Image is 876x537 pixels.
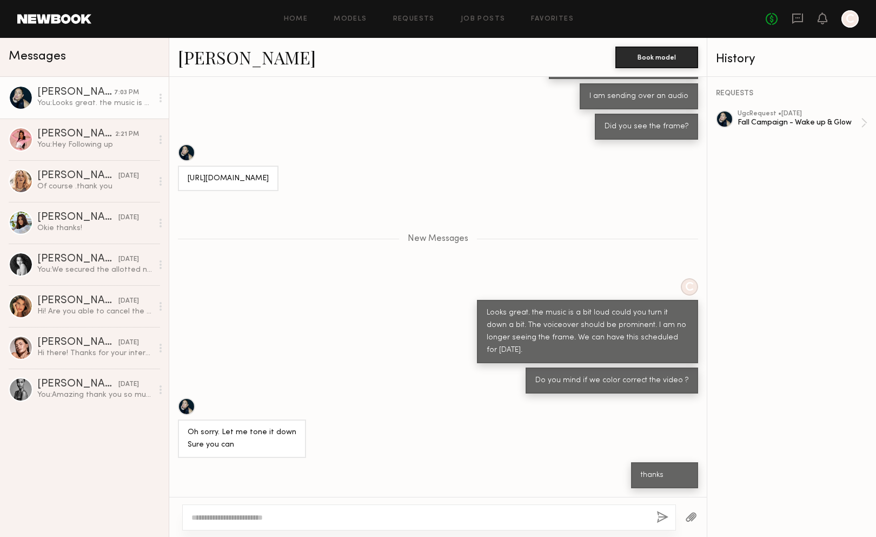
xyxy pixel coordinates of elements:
[334,16,367,23] a: Models
[37,140,152,150] div: You: Hey Following up
[461,16,506,23] a: Job Posts
[37,265,152,275] div: You: We secured the allotted number of partnerships. I will reach out if we need additional conte...
[641,469,688,482] div: thanks
[37,129,115,140] div: [PERSON_NAME]
[615,52,698,61] a: Book model
[605,121,688,133] div: Did you see the frame?
[37,223,152,233] div: Okie thanks!
[118,213,139,223] div: [DATE]
[615,47,698,68] button: Book model
[408,234,468,244] span: New Messages
[37,87,114,98] div: [PERSON_NAME]
[535,375,688,387] div: Do you mind if we color correct the video ?
[738,110,867,135] a: ugcRequest •[DATE]Fall Campaign - Wake up & Glow
[716,53,867,66] div: History
[114,88,139,98] div: 7:03 PM
[738,117,861,128] div: Fall Campaign - Wake up & Glow
[531,16,574,23] a: Favorites
[37,306,152,317] div: Hi! Are you able to cancel the job please? Just want to make sure you don’t send products my way....
[393,16,435,23] a: Requests
[284,16,308,23] a: Home
[37,254,118,265] div: [PERSON_NAME]
[118,171,139,181] div: [DATE]
[841,10,859,28] a: C
[118,254,139,265] div: [DATE]
[37,212,118,223] div: [PERSON_NAME]
[188,427,296,451] div: Oh sorry. Let me tone it down Sure you can
[487,307,688,357] div: Looks great. the music is a bit loud could you turn it down a bit. The voiceover should be promin...
[716,90,867,97] div: REQUESTS
[118,338,139,348] div: [DATE]
[589,90,688,103] div: I am sending over an audio
[37,171,118,181] div: [PERSON_NAME]
[188,173,269,185] div: [URL][DOMAIN_NAME]
[37,296,118,306] div: [PERSON_NAME]
[37,337,118,348] div: [PERSON_NAME]
[118,296,139,306] div: [DATE]
[118,379,139,390] div: [DATE]
[37,390,152,400] div: You: Amazing thank you so much [PERSON_NAME]
[37,98,152,108] div: You: Looks great. the music is a bit loud could you turn it down a bit. The voiceover should be p...
[115,129,139,140] div: 2:21 PM
[37,181,152,192] div: Of course .thank you
[37,379,118,390] div: [PERSON_NAME]
[738,110,861,117] div: ugc Request • [DATE]
[178,45,316,69] a: [PERSON_NAME]
[9,50,66,63] span: Messages
[37,348,152,358] div: Hi there! Thanks for your interest :) Is there any flexibility in the budget? Typically for an ed...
